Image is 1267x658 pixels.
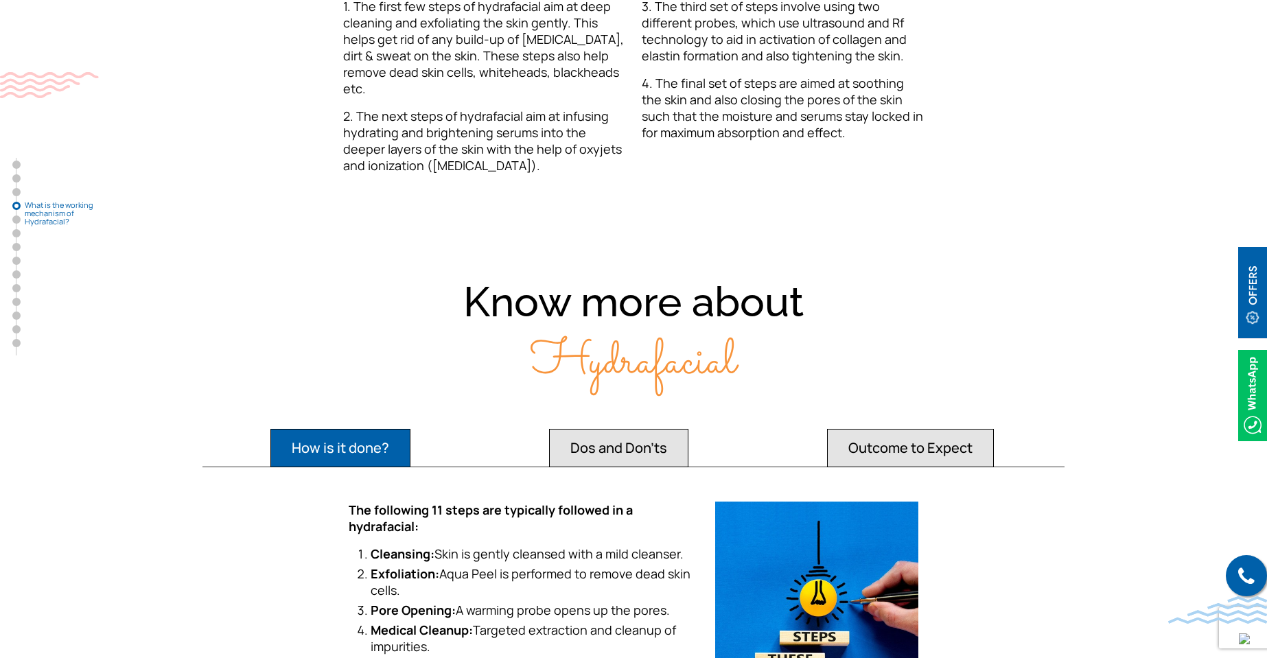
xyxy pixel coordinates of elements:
[827,429,994,467] button: Outcome to Expect
[270,429,410,467] button: How is it done?
[1238,247,1267,338] img: offerBt
[25,201,93,226] span: What is the working mechanism of Hydrafacial?
[371,545,434,562] strong: Cleansing:
[349,502,633,534] strong: The following 11 steps are typically followed in a hydrafacial:
[371,545,698,562] li: Skin is gently cleansed with a mild cleanser.
[371,622,473,638] strong: Medical Cleanup:
[642,75,923,141] span: 4. The final set of steps are aimed at soothing the skin and also closing the pores of the skin s...
[371,565,439,582] strong: Exfoliation:
[12,202,21,210] a: What is the working mechanism of Hydrafacial?
[1238,386,1267,401] a: Whatsappicon
[1168,596,1267,624] img: bluewave
[531,327,736,399] span: Hydrafacial
[194,274,1073,391] div: Know more about
[371,565,698,598] li: Aqua Peel is performed to remove dead skin cells.
[549,429,688,467] button: Dos and Don'ts
[1239,633,1250,644] img: up-blue-arrow.svg
[371,622,698,655] li: Targeted extraction and cleanup of impurities.
[343,108,622,174] span: 2. The next steps of hydrafacial aim at infusing hydrating and brightening serums into the deeper...
[371,602,698,618] li: A warming probe opens up the pores.
[1238,350,1267,441] img: Whatsappicon
[371,602,456,618] strong: Pore Opening:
